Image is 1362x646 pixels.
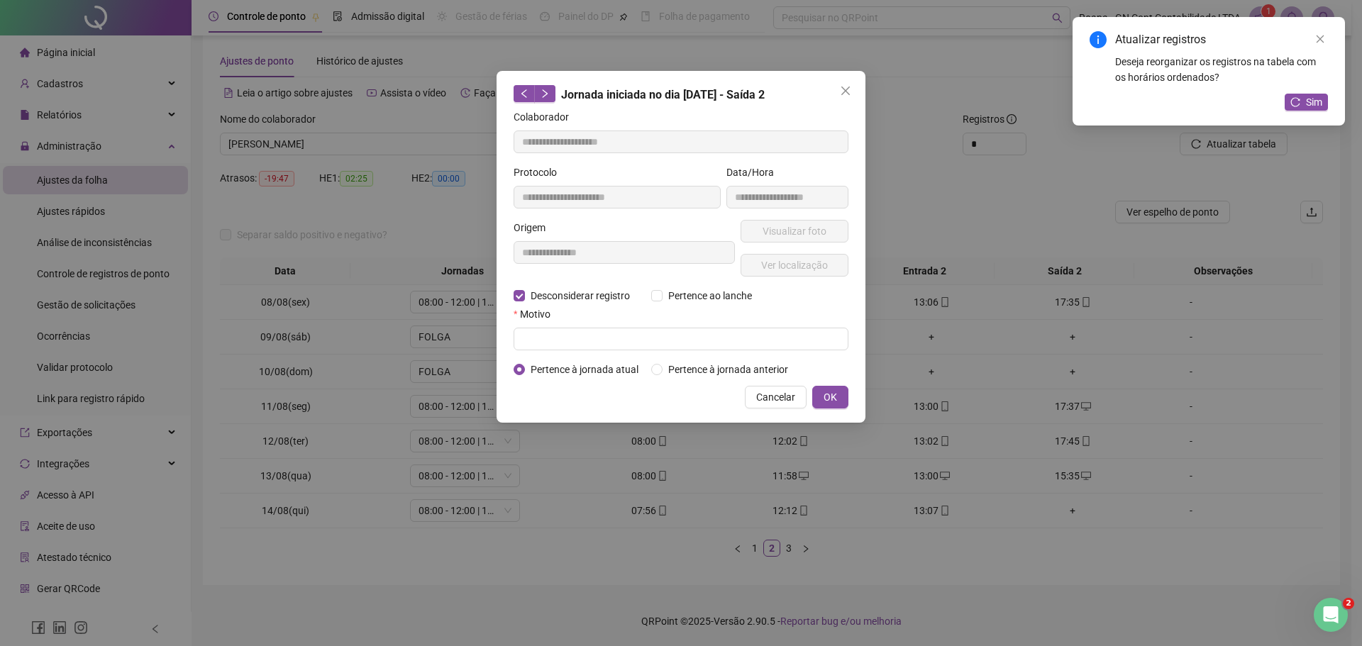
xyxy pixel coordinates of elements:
span: close [840,85,851,96]
div: Jornada iniciada no dia [DATE] - Saída 2 [514,85,848,104]
button: left [514,85,535,102]
button: Ver localização [741,254,848,277]
span: Pertence ao lanche [663,288,758,303]
button: right [534,85,555,102]
div: Atualizar registros [1115,31,1328,48]
span: close [1315,34,1325,44]
label: Protocolo [514,165,566,180]
span: Sim [1306,94,1322,110]
span: reload [1290,97,1300,107]
a: Close [1312,31,1328,47]
button: Cancelar [745,386,807,408]
span: 2 [1343,598,1354,609]
button: Visualizar foto [741,220,848,243]
button: OK [812,386,848,408]
button: Sim [1285,94,1328,111]
label: Motivo [514,306,560,322]
span: Cancelar [756,389,795,405]
div: Deseja reorganizar os registros na tabela com os horários ordenados? [1115,54,1328,85]
span: info-circle [1090,31,1107,48]
label: Data/Hora [726,165,783,180]
span: Pertence à jornada atual [525,362,644,377]
button: Close [834,79,857,102]
span: right [540,89,550,99]
span: Pertence à jornada anterior [663,362,794,377]
span: left [519,89,529,99]
label: Origem [514,220,555,235]
span: Desconsiderar registro [525,288,636,303]
label: Colaborador [514,109,578,125]
iframe: Intercom live chat [1314,598,1348,632]
span: OK [824,389,837,405]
